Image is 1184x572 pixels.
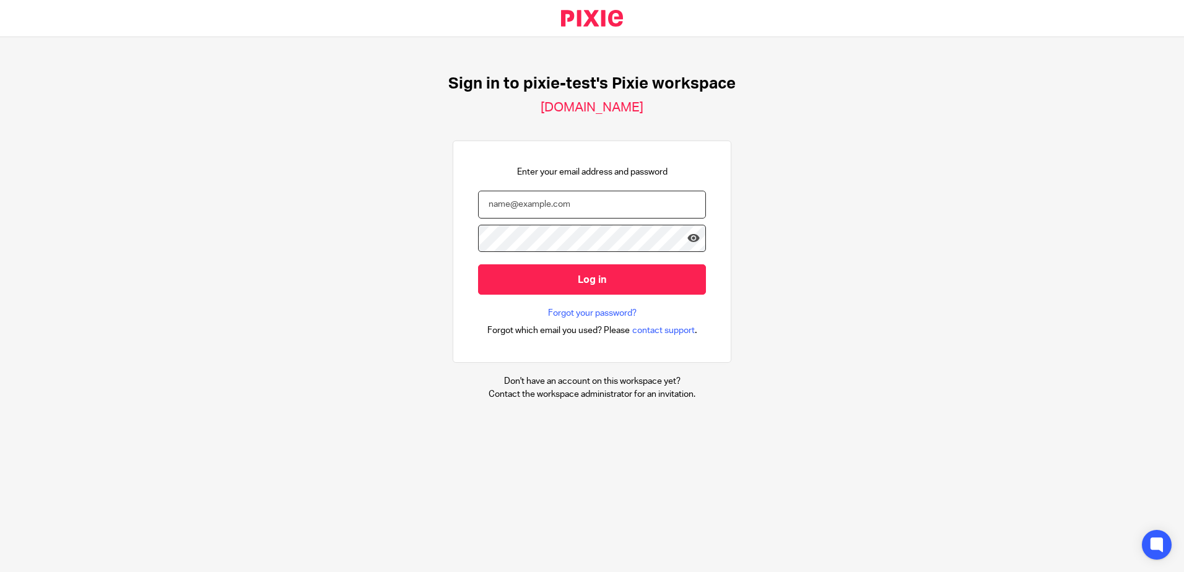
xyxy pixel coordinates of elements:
h2: [DOMAIN_NAME] [541,100,643,116]
p: Contact the workspace administrator for an invitation. [489,388,695,401]
h1: Sign in to pixie-test's Pixie workspace [448,74,736,93]
a: Forgot your password? [548,307,637,319]
p: Enter your email address and password [517,166,668,178]
span: Forgot which email you used? Please [487,324,630,337]
span: contact support [632,324,695,337]
div: . [487,323,697,337]
input: name@example.com [478,191,706,219]
input: Log in [478,264,706,295]
p: Don't have an account on this workspace yet? [489,375,695,388]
